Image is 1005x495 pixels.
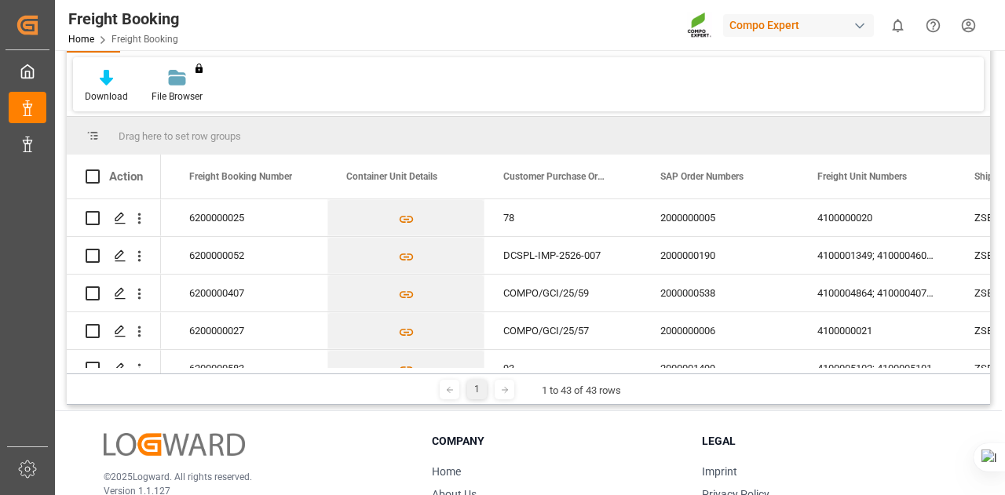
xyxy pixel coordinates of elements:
div: COMPO/GCI/25/57 [484,312,641,349]
div: 6200000407 [170,275,327,311]
div: 1 [467,380,487,399]
div: 6200000052 [170,237,327,274]
div: 4100004864; 4100004079; 4100001707; 4100001706; 4100001708 [799,275,956,311]
h3: Company [432,433,683,450]
div: COMPO/GCI/25/59 [484,275,641,311]
div: Freight Booking [68,7,179,31]
div: 93 [484,350,641,387]
div: 4100001349; 4100004603; 4100000374 [799,237,956,274]
span: Customer Purchase Order Numbers [503,171,608,182]
span: Freight Booking Number [189,171,292,182]
button: show 0 new notifications [880,8,915,43]
div: 2000000538 [641,275,799,311]
div: Download [85,89,128,104]
a: Home [68,34,94,45]
a: Home [432,465,461,478]
div: Compo Expert [723,14,874,37]
div: 6200000027 [170,312,327,349]
h3: Legal [702,433,953,450]
button: Compo Expert [723,10,880,40]
a: Imprint [702,465,737,478]
div: 6200000025 [170,199,327,236]
img: Screenshot%202023-09-29%20at%2010.02.21.png_1712312052.png [687,12,712,39]
div: 4100000020 [799,199,956,236]
button: Help Center [915,8,951,43]
div: 2000000190 [641,237,799,274]
div: 2000000006 [641,312,799,349]
div: Action [109,169,143,184]
div: Press SPACE to select this row. [67,275,161,312]
span: Freight Unit Numbers [817,171,907,182]
div: Press SPACE to select this row. [67,199,161,237]
div: 4100000021 [799,312,956,349]
div: Press SPACE to select this row. [67,237,161,275]
p: © 2025 Logward. All rights reserved. [104,470,393,484]
div: DCSPL-IMP-2526-007 [484,237,641,274]
div: Press SPACE to select this row. [67,350,161,388]
div: 78 [484,199,641,236]
span: Drag here to set row groups [119,130,241,142]
div: 2000001499 [641,350,799,387]
div: 1 to 43 of 43 rows [542,383,621,399]
div: 6200000583 [170,350,327,387]
div: 2000000005 [641,199,799,236]
div: 4100005102; 4100005101 [799,350,956,387]
div: Press SPACE to select this row. [67,312,161,350]
span: Container Unit Details [346,171,437,182]
img: Logward Logo [104,433,245,456]
span: SAP Order Numbers [660,171,744,182]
